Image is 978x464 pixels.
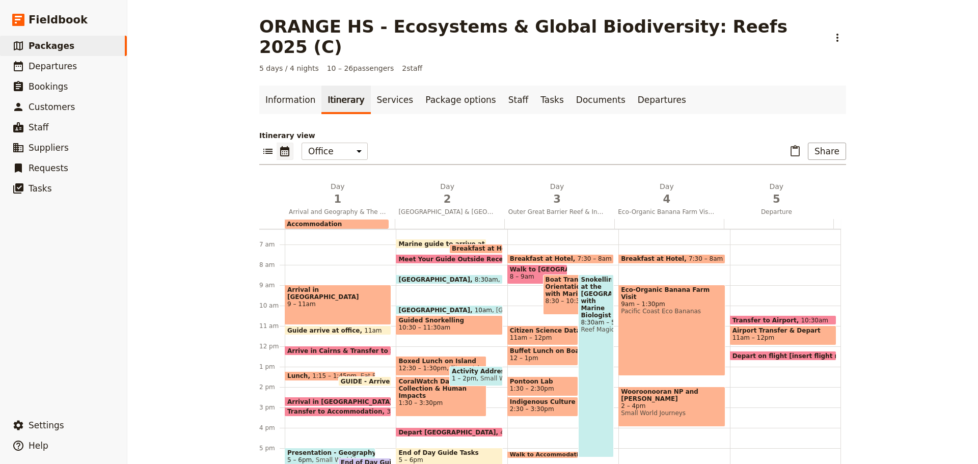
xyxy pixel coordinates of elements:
div: Indigenous Culture2:30 – 3:30pm [507,397,579,417]
div: 9 am [259,281,285,289]
div: Walk to [GEOGRAPHIC_DATA]8 – 9am [507,264,568,284]
button: Day3Outer Great Barrier Reef & Indigenous Culture [504,181,614,219]
span: [GEOGRAPHIC_DATA] [398,307,474,313]
button: Day1Arrival and Geography & The Reef Presentation [285,181,394,219]
h1: ORANGE HS - Ecosystems & Global Biodiversity: Reefs 2025 (C) [259,16,823,57]
span: [GEOGRAPHIC_DATA] [492,307,560,313]
h2: Day [728,181,825,207]
span: Pacific Coast Eco Bananas [621,308,722,315]
span: 9 – 11am [287,301,389,308]
span: Breakfast at Hotel [510,255,578,262]
span: Lunch [287,372,312,379]
h2: Day [398,181,496,207]
div: Marine guide to arrive at office [396,239,486,249]
span: CoralWatch Data Collection & Human Impacts [398,378,484,399]
span: 8:30 – 10:30am [546,297,601,305]
span: 2 [398,192,496,207]
span: 10am [475,307,492,313]
span: End of Day Guide Tasks [398,449,500,456]
div: Transfer to Accommodation3 – 3:30pm [285,407,391,417]
a: Information [259,86,321,114]
a: Documents [570,86,632,114]
div: Breakfast at Hotel7:30 – 8am [618,254,725,264]
div: Wooroonooran NP and [PERSON_NAME][GEOGRAPHIC_DATA]2 – 4pmSmall World Journeys [618,387,725,427]
button: Day2[GEOGRAPHIC_DATA] & [GEOGRAPHIC_DATA] [394,181,504,219]
div: Snokelling at the [GEOGRAPHIC_DATA] with Marine Biologist8:30am – 5:30pmReef Magic [578,275,614,457]
a: Staff [502,86,535,114]
span: Pontoon Lab [510,378,576,385]
div: Eco-Organic Banana Farm Visit9am – 1:30pmPacific Coast Eco Bananas [618,285,725,376]
div: [GEOGRAPHIC_DATA]10am[GEOGRAPHIC_DATA] [396,305,502,315]
span: 1 [289,192,386,207]
h2: Day [508,181,606,207]
span: Small World Journeys [621,410,722,417]
span: Requests [29,163,68,173]
span: Small World Journeys [476,375,545,382]
div: Buffet Lunch on Boat12 – 1pm [507,346,579,366]
div: CoralWatch Data Collection & Human Impacts1:30 – 3:30pm [396,376,486,417]
span: 5 – 6pm [398,456,423,463]
span: 1 – 2pm [452,375,476,382]
span: 12:30 – 1:30pm [398,365,446,372]
span: Boxed Lunch on Island [398,358,484,365]
div: Meet Your Guide Outside Reception & Depart [396,254,502,264]
span: Accommodation [287,221,342,228]
div: Accommodation [285,219,834,229]
button: Paste itinerary item [786,143,804,160]
span: Presentation - Geography & The Reef [287,449,373,456]
a: Tasks [534,86,570,114]
span: Wooroonooran NP and [PERSON_NAME][GEOGRAPHIC_DATA] [621,388,722,402]
div: Airport Transfer & Depart11am – 12pm [730,325,836,345]
span: Eat Real Catering [357,372,414,379]
span: Buffet Lunch on Boat [510,347,576,354]
span: Airport Transfer & Depart [732,327,834,334]
span: Fitzroy Island Adventures [498,276,579,283]
span: 8 – 9am [510,273,534,280]
span: [GEOGRAPHIC_DATA] [398,276,474,283]
button: Actions [829,29,846,46]
span: [GEOGRAPHIC_DATA] & [GEOGRAPHIC_DATA] [394,208,500,216]
span: 2:30 – 3:30pm [510,405,554,413]
span: Departures [29,61,77,71]
span: Eco-Organic Banana Farm Visit [621,286,722,301]
span: Breakfast at Hotel [621,255,689,262]
div: Depart on flight [insert flight number] [730,351,836,361]
div: Walk to Accommodation [507,451,579,458]
h2: Day [618,181,715,207]
span: Bookings [29,81,68,92]
span: 3 [508,192,606,207]
div: 11 am [259,322,285,330]
div: Lunch1:15 – 1:45pmEat Real Catering [285,371,375,381]
span: 4pm [500,429,514,435]
span: 1:15 – 1:45pm [312,372,357,379]
span: 11am – 12pm [510,334,552,341]
button: Day4Eco-Organic Banana Farm Visit, [GEOGRAPHIC_DATA] & Rainforest Waterfalls [614,181,723,219]
span: 1:30 – 3:30pm [398,399,484,406]
span: 5 [728,192,825,207]
span: Indigenous Culture [510,398,576,405]
span: 4 [618,192,715,207]
div: Depart [GEOGRAPHIC_DATA]4pm [396,427,502,437]
button: Calendar view [277,143,293,160]
span: Citizen Science Data Collection & Species & Predator Identification [510,327,576,334]
div: Arrival in [GEOGRAPHIC_DATA] [285,397,391,406]
div: Boxed Lunch on Island12:30 – 1:30pmFitzroy Island Adventures [396,356,486,376]
div: Accommodation [285,220,389,229]
div: 1 pm [259,363,285,371]
div: Breakfast at Hotel7:30 – 8am [507,254,614,264]
div: Guided Snorkelling10:30 – 11:30am [396,315,502,335]
span: Meet Your Guide Outside Reception & Depart [398,256,559,262]
span: Small World Journeys [312,456,381,463]
div: 8 am [259,261,285,269]
span: Depart [GEOGRAPHIC_DATA] [398,429,500,435]
span: 10 – 26 passengers [327,63,394,73]
span: Departure [724,208,829,216]
a: Itinerary [321,86,370,114]
span: Arrive in Cairns & Transfer to Small World [287,347,436,354]
span: Outer Great Barrier Reef & Indigenous Culture [504,208,610,216]
span: 11am – 12pm [732,334,775,341]
button: Day5Departure [724,181,833,219]
span: 5 – 6pm [287,456,312,463]
span: Transfer to Accommodation [287,408,387,415]
span: 1:30 – 2:30pm [510,385,554,392]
